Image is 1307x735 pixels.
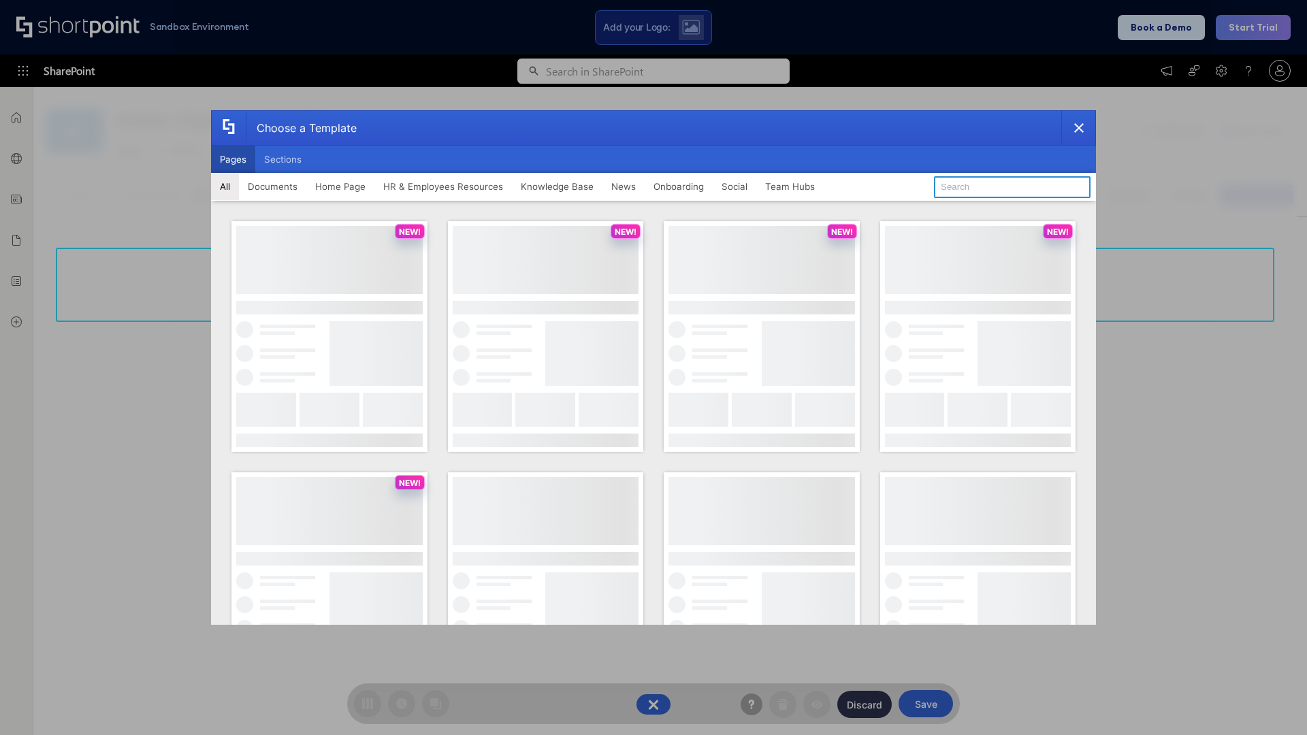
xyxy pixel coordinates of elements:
p: NEW! [399,227,421,237]
button: Social [713,173,756,200]
button: News [602,173,645,200]
button: Documents [239,173,306,200]
button: Team Hubs [756,173,824,200]
button: Knowledge Base [512,173,602,200]
button: Home Page [306,173,374,200]
div: template selector [211,110,1096,625]
button: Sections [255,146,310,173]
button: HR & Employees Resources [374,173,512,200]
p: NEW! [399,478,421,488]
button: Onboarding [645,173,713,200]
div: Choose a Template [246,111,357,145]
input: Search [934,176,1091,198]
p: NEW! [615,227,636,237]
button: All [211,173,239,200]
p: NEW! [831,227,853,237]
p: NEW! [1047,227,1069,237]
button: Pages [211,146,255,173]
iframe: Chat Widget [1239,670,1307,735]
